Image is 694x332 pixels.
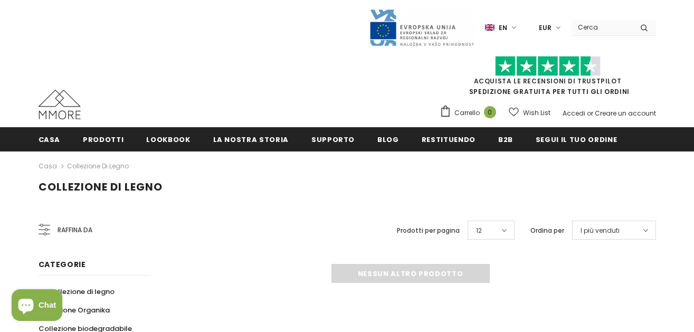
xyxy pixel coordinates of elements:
[422,135,476,145] span: Restituendo
[146,135,190,145] span: Lookbook
[213,127,289,151] a: La nostra storia
[563,109,585,118] a: Accedi
[476,225,482,236] span: 12
[595,109,656,118] a: Creare un account
[422,127,476,151] a: Restituendo
[440,61,656,96] span: SPEDIZIONE GRATUITA PER TUTTI GLI ORDINI
[39,282,115,301] a: Collezione di legno
[581,225,620,236] span: I più venduti
[587,109,593,118] span: or
[311,135,355,145] span: supporto
[484,106,496,118] span: 0
[377,135,399,145] span: Blog
[498,127,513,151] a: B2B
[495,56,601,77] img: Fidati di Pilot Stars
[39,301,110,319] a: Collezione Organika
[572,20,632,35] input: Search Site
[58,224,92,236] span: Raffina da
[454,108,480,118] span: Carrello
[39,127,61,151] a: Casa
[440,105,501,121] a: Carrello 0
[83,135,123,145] span: Prodotti
[530,225,564,236] label: Ordina per
[146,127,190,151] a: Lookbook
[397,225,460,236] label: Prodotti per pagina
[536,127,617,151] a: Segui il tuo ordine
[213,135,289,145] span: La nostra storia
[498,135,513,145] span: B2B
[39,160,57,173] a: Casa
[369,23,474,32] a: Javni Razpis
[474,77,622,86] a: Acquista le recensioni di TrustPilot
[67,162,129,170] a: Collezione di legno
[83,127,123,151] a: Prodotti
[8,289,65,324] inbox-online-store-chat: Shopify online store chat
[39,179,163,194] span: Collezione di legno
[377,127,399,151] a: Blog
[39,305,110,315] span: Collezione Organika
[39,90,81,119] img: Casi MMORE
[39,259,86,270] span: Categorie
[539,23,552,33] span: EUR
[523,108,550,118] span: Wish List
[47,287,115,297] span: Collezione di legno
[485,23,495,32] img: i-lang-1.png
[536,135,617,145] span: Segui il tuo ordine
[39,135,61,145] span: Casa
[311,127,355,151] a: supporto
[509,103,550,122] a: Wish List
[369,8,474,47] img: Javni Razpis
[499,23,507,33] span: en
